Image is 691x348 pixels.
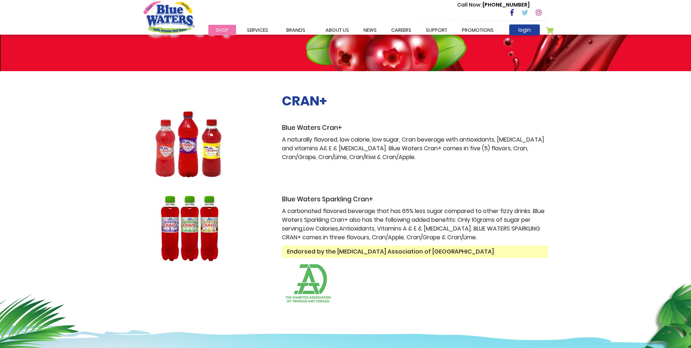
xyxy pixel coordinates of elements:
[356,25,384,35] a: News
[282,196,548,203] h3: Blue Waters Sparkling Cran+
[282,135,548,162] p: A naturally flavored, low calorie, low sugar, Cran beverage with antioxidants, [MEDICAL_DATA] and...
[455,25,501,35] a: Promotions
[419,25,455,35] a: support
[282,93,548,109] h2: CRAN+
[318,25,356,35] a: about us
[144,196,235,262] img: Sparkling Cran 330ml
[384,25,419,35] a: careers
[457,1,483,8] span: Call Now :
[144,1,195,33] a: store logo
[509,24,540,35] a: login
[247,27,268,34] span: Services
[216,27,229,34] span: Shop
[282,245,548,258] span: Endorsed by the [MEDICAL_DATA] Association of [GEOGRAPHIC_DATA]
[282,124,548,132] h3: Blue Waters Cran+
[286,27,305,34] span: Brands
[282,207,548,242] p: A carbonated flavored beverage that has 65% less sugar compared to other fizzy drinks. Blue Water...
[457,1,530,9] p: [PHONE_NUMBER]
